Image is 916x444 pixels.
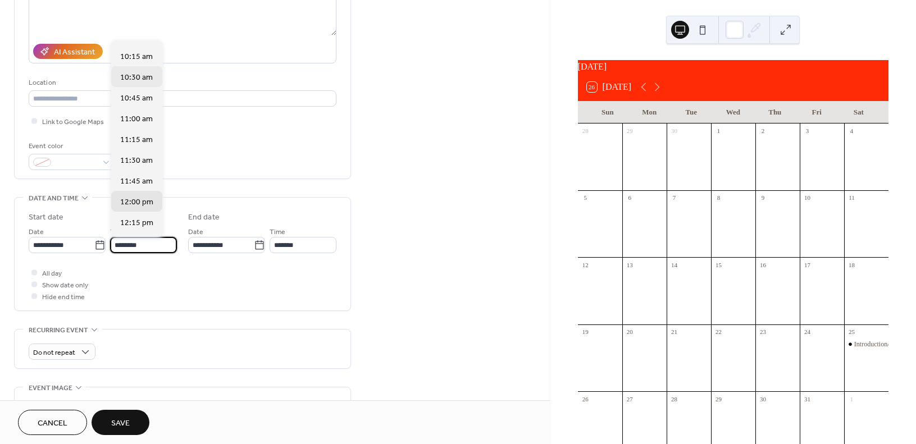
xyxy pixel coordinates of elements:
[33,44,103,59] button: AI Assistant
[759,127,767,135] div: 2
[714,260,723,269] div: 15
[587,101,628,123] div: Sun
[29,193,79,204] span: Date and time
[803,194,812,202] div: 10
[847,395,856,403] div: 1
[92,410,149,435] button: Save
[670,194,678,202] div: 7
[803,260,812,269] div: 17
[759,194,767,202] div: 9
[759,328,767,336] div: 23
[626,127,634,135] div: 29
[42,116,104,128] span: Link to Google Maps
[583,79,636,95] button: 26[DATE]
[18,410,87,435] button: Cancel
[844,340,888,349] div: Introduction/Refresher to Google Workspace Interactive Workshop
[712,101,754,123] div: Wed
[803,328,812,336] div: 24
[29,212,63,223] div: Start date
[670,127,678,135] div: 30
[626,260,634,269] div: 13
[120,51,153,62] span: 10:15 am
[120,196,153,208] span: 12:00 pm
[671,101,712,123] div: Tue
[110,226,126,238] span: Time
[628,101,670,123] div: Mon
[42,291,85,303] span: Hide end time
[847,194,856,202] div: 11
[120,154,153,166] span: 11:30 am
[54,47,95,58] div: AI Assistant
[111,418,130,429] span: Save
[803,395,812,403] div: 31
[796,101,837,123] div: Fri
[29,226,44,238] span: Date
[42,280,88,291] span: Show date only
[38,418,67,429] span: Cancel
[847,260,856,269] div: 18
[838,101,879,123] div: Sat
[626,395,634,403] div: 27
[120,71,153,83] span: 10:30 am
[847,127,856,135] div: 4
[581,328,590,336] div: 19
[120,217,153,228] span: 12:15 pm
[581,395,590,403] div: 26
[581,194,590,202] div: 5
[578,60,888,74] div: [DATE]
[120,113,153,125] span: 11:00 am
[714,395,723,403] div: 29
[29,77,334,89] div: Location
[29,140,113,152] div: Event color
[754,101,796,123] div: Thu
[120,92,153,104] span: 10:45 am
[29,382,72,394] span: Event image
[120,134,153,145] span: 11:15 am
[847,328,856,336] div: 25
[188,212,220,223] div: End date
[626,194,634,202] div: 6
[759,395,767,403] div: 30
[714,194,723,202] div: 8
[759,260,767,269] div: 16
[270,226,285,238] span: Time
[42,268,62,280] span: All day
[29,324,88,336] span: Recurring event
[626,328,634,336] div: 20
[581,127,590,135] div: 28
[120,175,153,187] span: 11:45 am
[33,346,75,359] span: Do not repeat
[803,127,812,135] div: 3
[714,127,723,135] div: 1
[670,260,678,269] div: 14
[670,328,678,336] div: 21
[714,328,723,336] div: 22
[188,226,203,238] span: Date
[670,395,678,403] div: 28
[581,260,590,269] div: 12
